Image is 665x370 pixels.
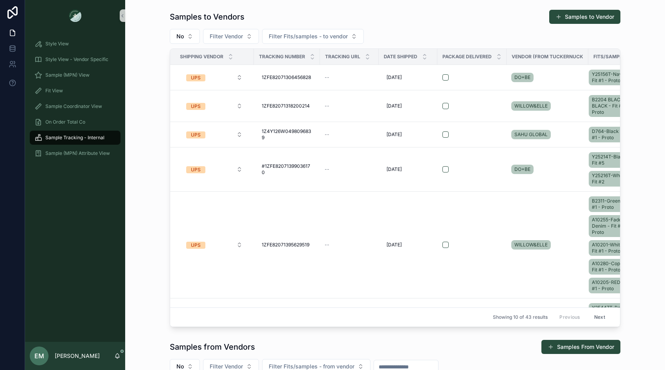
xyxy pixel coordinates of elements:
[512,54,583,60] span: Vendor (from Tuckernuck
[589,125,638,144] a: D764-Black - Fit #1 - Proto
[259,239,315,251] a: 1ZFE82071395629519
[589,311,611,323] button: Next
[514,103,548,109] span: WILLOW&ELLE
[176,32,184,40] span: No
[325,242,374,248] a: --
[259,71,315,84] a: 1ZFE82071306456828
[589,152,634,168] a: Y25214T-Black - Fit #5
[592,198,631,210] span: B2311-Green - Fit #1 - Proto
[386,103,402,109] span: [DATE]
[325,131,374,138] a: --
[592,217,631,235] span: A10255-Faded Denim - Fit #1 - Proto
[262,163,312,176] span: #1ZFE82071399036170
[589,303,634,325] a: Y25447T-Red and Navy - Fit #1 - Proto
[45,56,108,63] span: Style View - Vendor Specific
[386,131,402,138] span: [DATE]
[180,128,249,142] button: Select Button
[493,314,548,320] span: Showing 10 of 43 results
[170,11,244,22] h1: Samples to Vendors
[514,131,548,138] span: SAHU GLOBAL
[592,242,631,254] span: A10201-White - Fit #1 - Proto
[45,41,69,47] span: Style View
[511,240,551,250] a: WILLOW&ELLE
[592,305,631,323] span: Y25447T-Red and Navy - Fit #1 - Proto
[30,146,120,160] a: Sample (MPN) Attribute View
[30,99,120,113] a: Sample Coordinator View
[325,54,360,60] span: Tracking URL
[511,128,584,141] a: SAHU GLOBAL
[45,103,102,110] span: Sample Coordinator View
[180,238,249,252] button: Select Button
[511,100,584,112] a: WILLOW&ELLE
[30,84,120,98] a: Fit View
[589,259,634,275] a: A10280-Copper - Fit #1 - Proto
[180,99,249,113] a: Select Button
[259,125,315,144] a: 1Z4Y126W0498096839
[180,162,249,176] button: Select Button
[325,131,329,138] span: --
[269,32,348,40] span: Filter Fits/samples - to vendor
[191,131,201,138] div: UPS
[549,10,620,24] button: Samples to Vendor
[191,103,201,110] div: UPS
[325,103,329,109] span: --
[511,163,584,176] a: DO+BE
[589,215,634,237] a: A10255-Faded Denim - Fit #1 - Proto
[511,73,534,82] a: DO+BE
[514,74,530,81] span: DO+BE
[262,74,311,81] span: 1ZFE82071306456828
[384,54,417,60] span: Date Shipped
[191,74,201,81] div: UPS
[191,166,201,173] div: UPS
[203,29,259,44] button: Select Button
[325,242,329,248] span: --
[210,32,243,40] span: Filter Vendor
[325,166,374,172] a: --
[386,166,402,172] span: [DATE]
[30,131,120,145] a: Sample Tracking - Internal
[589,240,634,256] a: A10201-White - Fit #1 - Proto
[386,242,402,248] span: [DATE]
[589,95,634,117] a: B2204 BLACK-BLACK - Fit #1 - Proto
[511,101,551,111] a: WILLOW&ELLE
[259,100,315,112] a: 1ZFE82071318200214
[592,97,631,115] span: B2204 BLACK-BLACK - Fit #1 - Proto
[170,29,200,44] button: Select Button
[592,71,631,84] span: Y25156T-Navy - Fit #1 - Proto
[262,242,309,248] span: 1ZFE82071395629519
[592,172,631,185] span: Y25216T-White - Fit #2
[589,195,638,295] a: B2311-Green - Fit #1 - ProtoA10255-Faded Denim - Fit #1 - ProtoA10201-White - Fit #1 - ProtoA1028...
[325,103,374,109] a: --
[30,37,120,51] a: Style View
[383,128,433,141] a: [DATE]
[383,163,433,176] a: [DATE]
[511,165,534,174] a: DO+BE
[589,127,634,142] a: D764-Black - Fit #1 - Proto
[180,70,249,84] button: Select Button
[383,71,433,84] a: [DATE]
[589,278,634,293] a: A10205-RED - Fit #1 - Proto
[514,166,530,172] span: DO+BE
[511,71,584,84] a: DO+BE
[259,54,305,60] span: Tracking Number
[45,150,110,156] span: Sample (MPN) Attribute View
[325,74,329,81] span: --
[34,351,44,361] span: EM
[589,151,638,188] a: Y25214T-Black - Fit #5Y25216T-White - Fit #2
[442,54,492,60] span: Package Delivered
[386,74,402,81] span: [DATE]
[30,68,120,82] a: Sample (MPN) View
[45,119,85,125] span: On Order Total Co
[541,340,620,354] a: Samples From Vendor
[589,196,634,212] a: B2311-Green - Fit #1 - Proto
[25,31,125,171] div: scrollable content
[180,99,249,113] button: Select Button
[325,166,329,172] span: --
[262,29,364,44] button: Select Button
[592,154,631,166] span: Y25214T-Black - Fit #5
[262,103,310,109] span: 1ZFE82071318200214
[69,9,81,22] img: App logo
[45,88,63,94] span: Fit View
